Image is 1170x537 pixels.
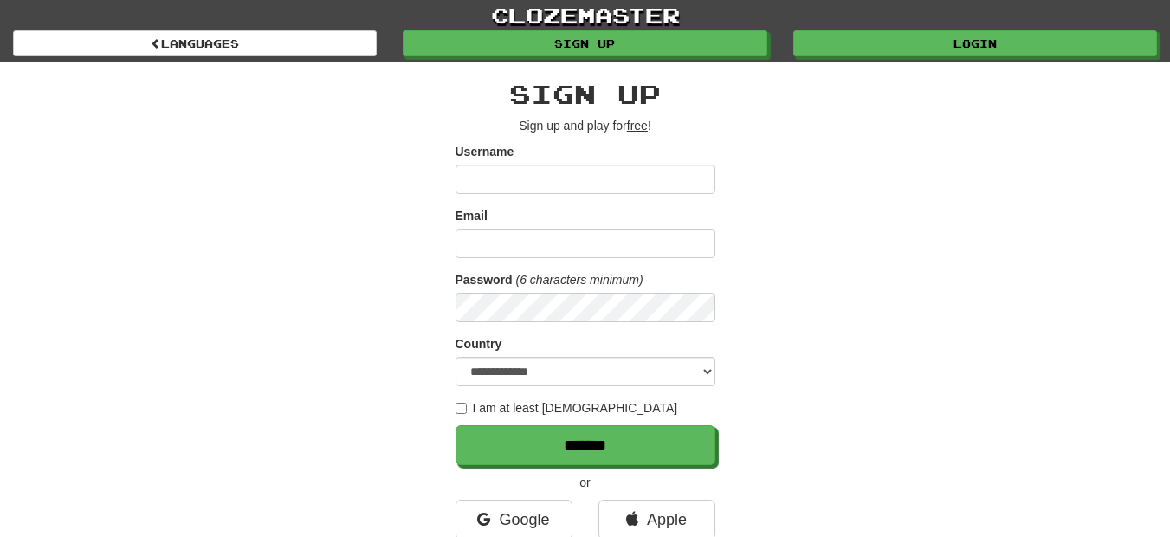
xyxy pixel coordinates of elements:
[627,119,648,133] u: free
[456,80,715,108] h2: Sign up
[456,399,678,417] label: I am at least [DEMOGRAPHIC_DATA]
[13,30,377,56] a: Languages
[456,403,467,414] input: I am at least [DEMOGRAPHIC_DATA]
[793,30,1157,56] a: Login
[456,117,715,134] p: Sign up and play for !
[456,271,513,288] label: Password
[456,207,488,224] label: Email
[456,143,514,160] label: Username
[456,474,715,491] p: or
[456,335,502,353] label: Country
[516,273,643,287] em: (6 characters minimum)
[403,30,766,56] a: Sign up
